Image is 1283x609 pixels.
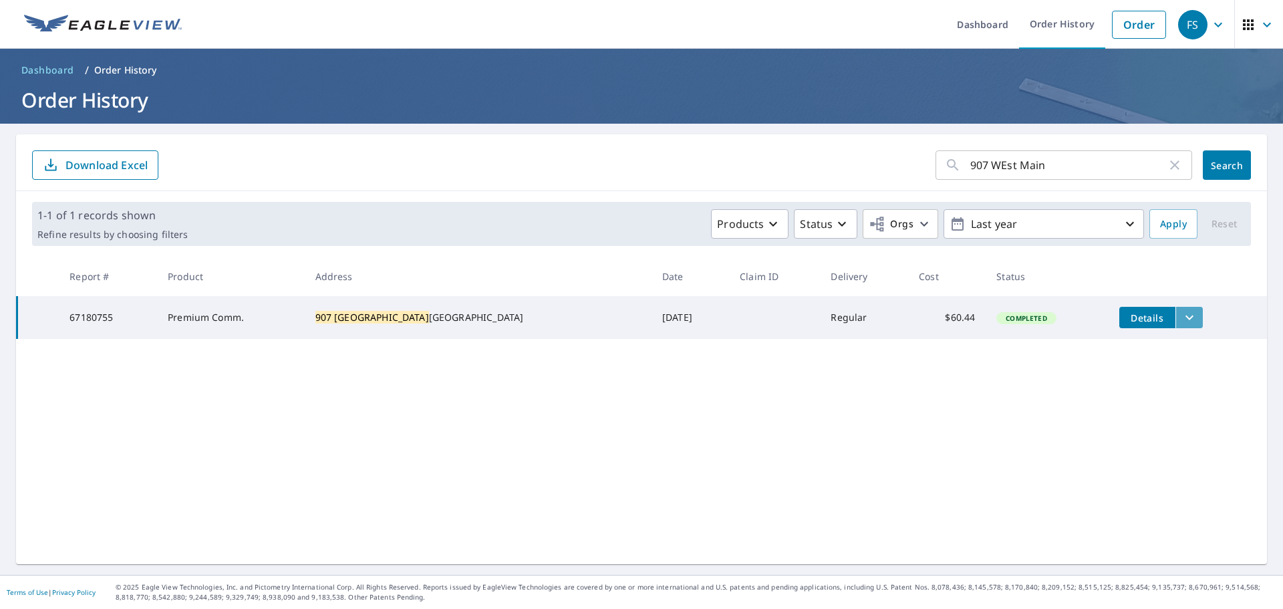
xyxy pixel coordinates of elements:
[52,588,96,597] a: Privacy Policy
[85,62,89,78] li: /
[800,216,833,232] p: Status
[652,296,729,339] td: [DATE]
[794,209,857,239] button: Status
[315,311,641,324] div: [GEOGRAPHIC_DATA]
[820,257,908,296] th: Delivery
[7,588,48,597] a: Terms of Use
[1160,216,1187,233] span: Apply
[1203,150,1251,180] button: Search
[970,146,1167,184] input: Address, Report #, Claim ID, etc.
[966,213,1122,236] p: Last year
[908,257,986,296] th: Cost
[820,296,908,339] td: Regular
[998,314,1054,323] span: Completed
[305,257,652,296] th: Address
[1178,10,1207,39] div: FS
[7,588,96,596] p: |
[1119,307,1175,328] button: detailsBtn-67180755
[32,150,158,180] button: Download Excel
[116,582,1276,602] p: © 2025 Eagle View Technologies, Inc. and Pictometry International Corp. All Rights Reserved. Repo...
[315,311,429,324] mark: 907 [GEOGRAPHIC_DATA]
[65,158,148,172] p: Download Excel
[711,209,789,239] button: Products
[986,257,1108,296] th: Status
[59,296,157,339] td: 67180755
[16,59,80,81] a: Dashboard
[944,209,1144,239] button: Last year
[1175,307,1203,328] button: filesDropdownBtn-67180755
[869,216,913,233] span: Orgs
[157,296,305,339] td: Premium Comm.
[1112,11,1166,39] a: Order
[16,86,1267,114] h1: Order History
[1214,159,1240,172] span: Search
[863,209,938,239] button: Orgs
[908,296,986,339] td: $60.44
[16,59,1267,81] nav: breadcrumb
[37,207,188,223] p: 1-1 of 1 records shown
[37,229,188,241] p: Refine results by choosing filters
[729,257,820,296] th: Claim ID
[1149,209,1197,239] button: Apply
[94,64,157,77] p: Order History
[21,64,74,77] span: Dashboard
[59,257,157,296] th: Report #
[717,216,764,232] p: Products
[157,257,305,296] th: Product
[24,15,182,35] img: EV Logo
[1127,312,1167,324] span: Details
[652,257,729,296] th: Date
